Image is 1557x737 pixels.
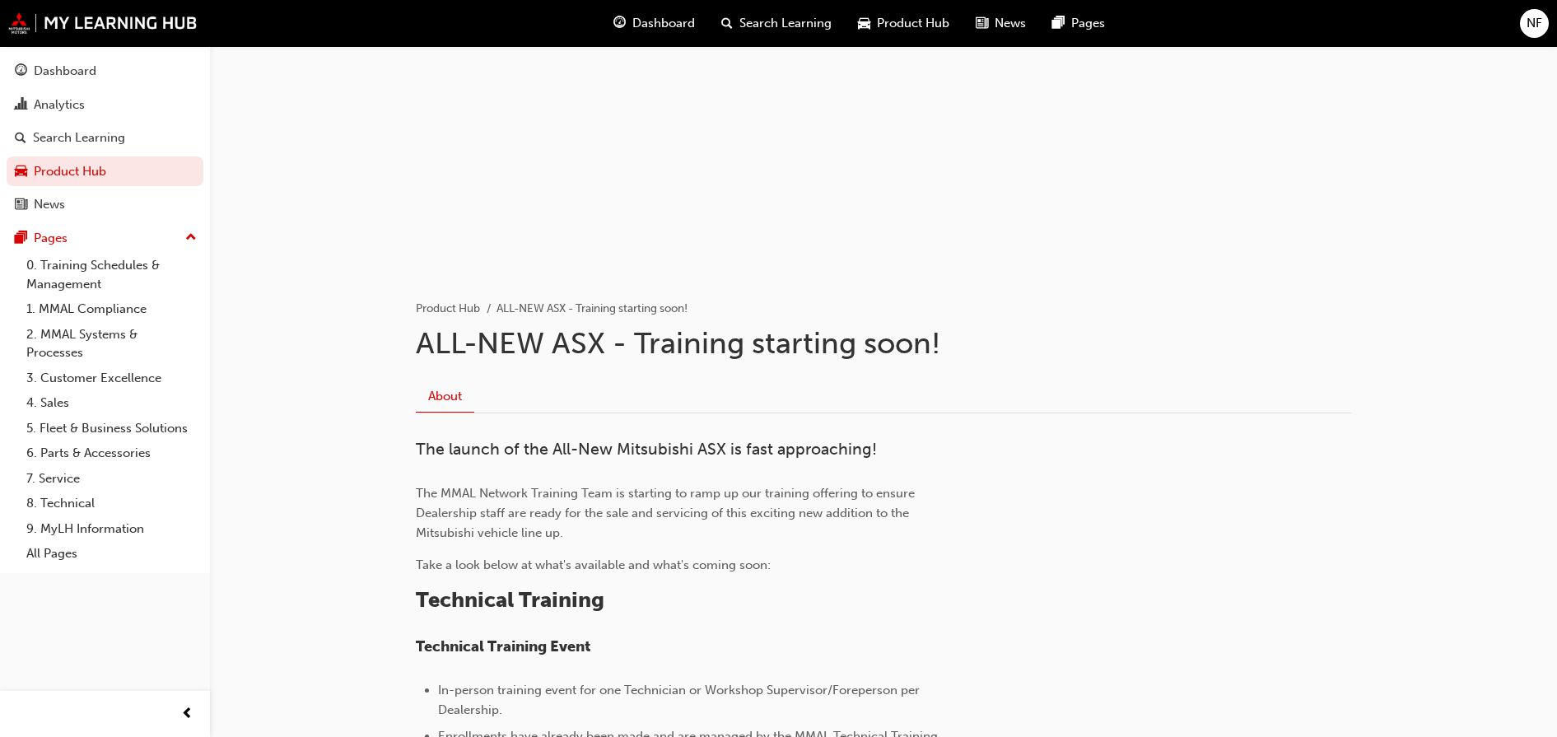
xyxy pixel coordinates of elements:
[1520,9,1549,38] button: NF
[858,13,870,34] span: car-icon
[7,223,203,254] button: Pages
[7,156,203,187] a: Product Hub
[976,13,988,34] span: news-icon
[20,296,203,322] a: 1. MMAL Compliance
[20,516,203,542] a: 9. MyLH Information
[416,380,474,413] a: About
[34,229,68,248] div: Pages
[416,301,480,315] a: Product Hub
[632,14,695,33] span: Dashboard
[845,7,963,40] a: car-iconProduct Hub
[15,165,27,180] span: car-icon
[416,587,604,613] span: Technical Training
[7,123,203,153] a: Search Learning
[721,13,733,34] span: search-icon
[877,14,949,33] span: Product Hub
[1052,13,1065,34] span: pages-icon
[600,7,708,40] a: guage-iconDashboard
[20,416,203,441] a: 5. Fleet & Business Solutions
[15,231,27,246] span: pages-icon
[995,14,1026,33] span: News
[1039,7,1118,40] a: pages-iconPages
[416,486,918,540] span: The MMAL Network Training Team is starting to ramp up our training offering to ensure Dealership ...
[181,704,193,725] span: prev-icon
[613,13,626,34] span: guage-icon
[7,90,203,120] a: Analytics
[20,441,203,466] a: 6. Parts & Accessories
[33,128,125,147] div: Search Learning
[708,7,845,40] a: search-iconSearch Learning
[15,131,26,146] span: search-icon
[34,195,65,214] div: News
[496,300,688,319] li: ALL-NEW ASX - Training starting soon!
[7,53,203,223] button: DashboardAnalyticsSearch LearningProduct HubNews
[20,491,203,516] a: 8. Technical
[438,683,923,717] span: In-person training event for one Technician or Workshop Supervisor/Foreperson per Dealership.
[1071,14,1105,33] span: Pages
[34,62,96,81] div: Dashboard
[416,440,877,459] span: The launch of the All-New Mitsubishi ASX is fast approaching!
[20,541,203,567] a: All Pages
[20,253,203,296] a: 0. Training Schedules & Management
[20,390,203,416] a: 4. Sales
[34,96,85,114] div: Analytics
[15,64,27,79] span: guage-icon
[8,12,198,34] img: mmal
[185,227,197,249] span: up-icon
[416,557,771,572] span: Take a look below at what's available and what's coming soon:
[15,198,27,212] span: news-icon
[1527,14,1542,33] span: NF
[416,637,590,655] span: Technical Training Event
[20,466,203,492] a: 7. Service
[7,56,203,86] a: Dashboard
[20,322,203,366] a: 2. MMAL Systems & Processes
[15,98,27,113] span: chart-icon
[739,14,832,33] span: Search Learning
[963,7,1039,40] a: news-iconNews
[416,325,1351,362] h1: ALL-NEW ASX - Training starting soon!
[20,366,203,391] a: 3. Customer Excellence
[7,189,203,220] a: News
